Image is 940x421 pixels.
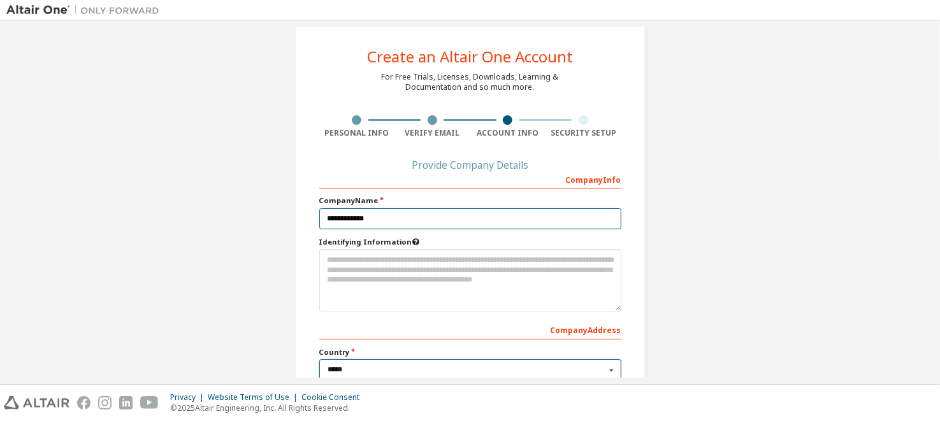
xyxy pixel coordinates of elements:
[4,396,69,410] img: altair_logo.svg
[319,161,621,169] div: Provide Company Details
[6,4,166,17] img: Altair One
[319,128,395,138] div: Personal Info
[170,392,208,403] div: Privacy
[394,128,470,138] div: Verify Email
[319,196,621,206] label: Company Name
[319,169,621,189] div: Company Info
[170,403,367,413] p: © 2025 Altair Engineering, Inc. All Rights Reserved.
[119,396,133,410] img: linkedin.svg
[319,319,621,339] div: Company Address
[382,72,559,92] div: For Free Trials, Licenses, Downloads, Learning & Documentation and so much more.
[140,396,159,410] img: youtube.svg
[470,128,546,138] div: Account Info
[319,347,621,357] label: Country
[546,128,621,138] div: Security Setup
[301,392,367,403] div: Cookie Consent
[367,49,573,64] div: Create an Altair One Account
[319,237,621,247] label: Please provide any information that will help our support team identify your company. Email and n...
[208,392,301,403] div: Website Terms of Use
[77,396,90,410] img: facebook.svg
[98,396,112,410] img: instagram.svg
